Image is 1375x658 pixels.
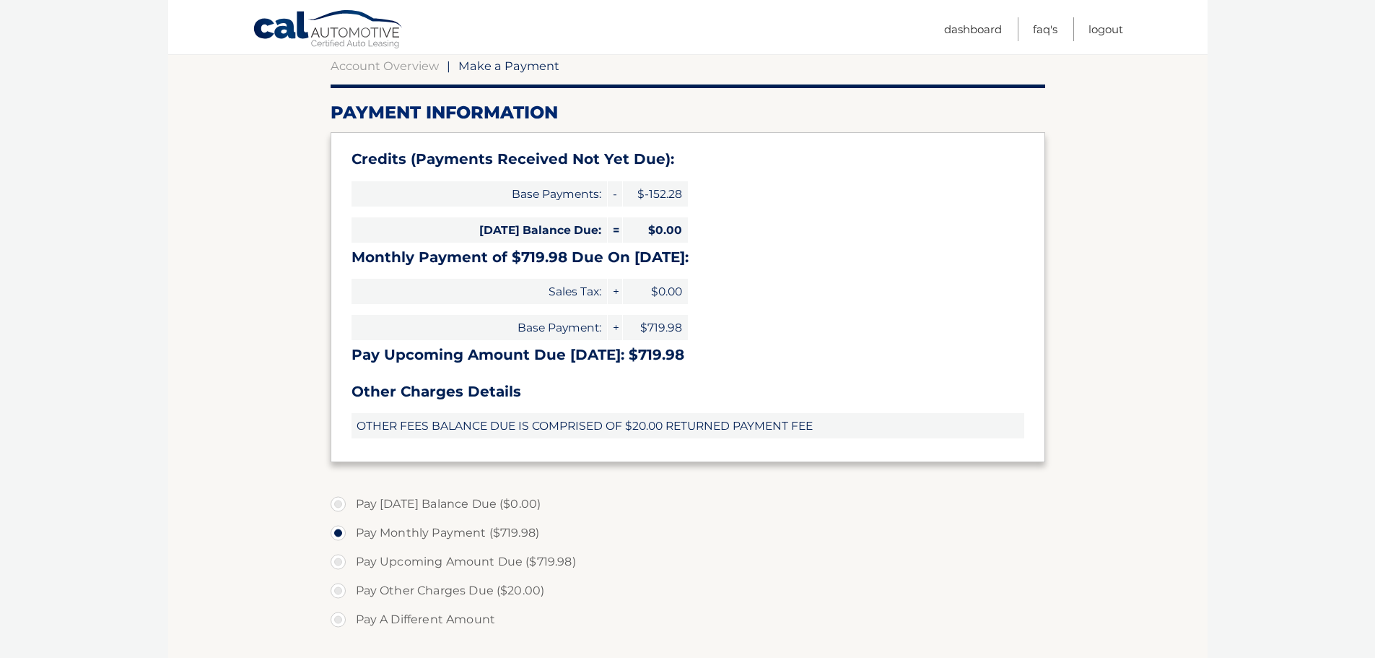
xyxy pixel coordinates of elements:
span: Base Payment: [352,315,607,340]
span: + [608,315,622,340]
span: $-152.28 [623,181,688,207]
label: Pay Other Charges Due ($20.00) [331,576,1045,605]
label: Pay A Different Amount [331,605,1045,634]
a: Dashboard [944,17,1002,41]
span: | [447,59,450,73]
label: Pay [DATE] Balance Due ($0.00) [331,490,1045,519]
span: + [608,279,622,304]
a: Account Overview [331,59,439,73]
span: Sales Tax: [352,279,607,304]
a: Logout [1088,17,1123,41]
label: Pay Monthly Payment ($719.98) [331,519,1045,547]
span: $0.00 [623,279,688,304]
span: OTHER FEES BALANCE DUE IS COMPRISED OF $20.00 RETURNED PAYMENT FEE [352,413,1024,438]
span: Base Payments: [352,181,607,207]
span: [DATE] Balance Due: [352,217,607,243]
h3: Credits (Payments Received Not Yet Due): [352,150,1024,168]
span: = [608,217,622,243]
span: $719.98 [623,315,688,340]
span: Make a Payment [458,59,559,73]
a: FAQ's [1033,17,1057,41]
a: Cal Automotive [253,9,404,51]
h3: Monthly Payment of $719.98 Due On [DATE]: [352,248,1024,267]
label: Pay Upcoming Amount Due ($719.98) [331,547,1045,576]
h3: Other Charges Details [352,383,1024,401]
h2: Payment Information [331,102,1045,124]
h3: Pay Upcoming Amount Due [DATE]: $719.98 [352,346,1024,364]
span: - [608,181,622,207]
span: $0.00 [623,217,688,243]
